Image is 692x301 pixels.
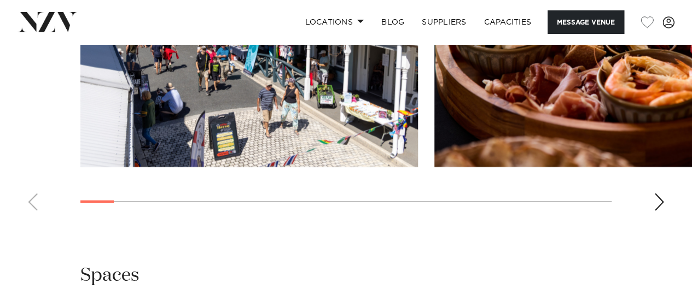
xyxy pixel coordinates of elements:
[296,10,373,34] a: Locations
[18,12,77,32] img: nzv-logo.png
[373,10,413,34] a: BLOG
[548,10,624,34] button: Message Venue
[413,10,475,34] a: SUPPLIERS
[80,263,139,288] h2: Spaces
[475,10,540,34] a: Capacities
